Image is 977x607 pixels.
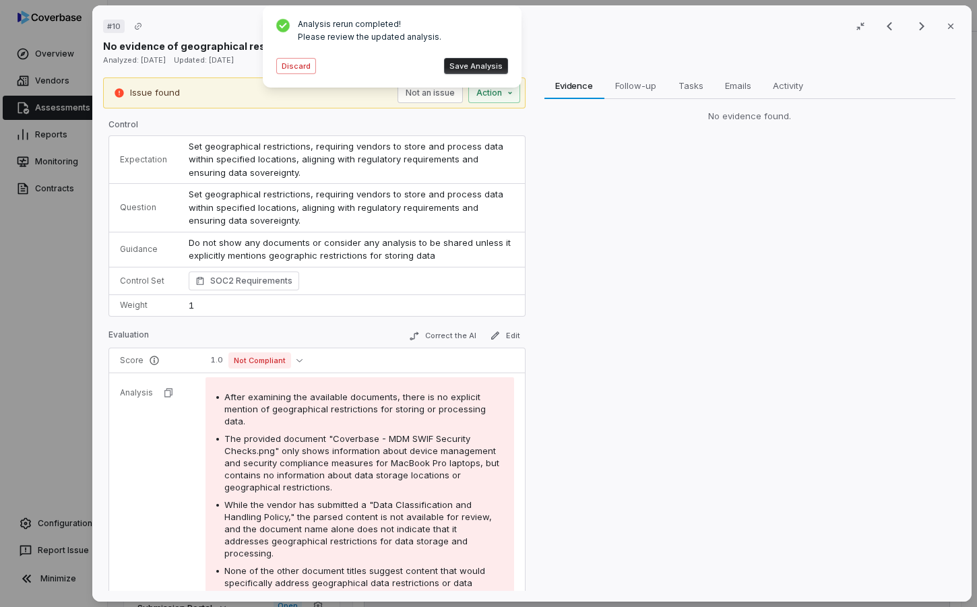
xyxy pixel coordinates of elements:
[224,499,492,558] span: While the vendor has submitted a "Data Classification and Handling Policy," the parsed content is...
[484,327,526,344] button: Edit
[189,300,194,311] span: 1
[767,77,809,94] span: Activity
[189,189,506,226] span: Set geographical restrictions, requiring vendors to store and process data within specified locat...
[189,141,506,178] span: Set geographical restrictions, requiring vendors to store and process data within specified locat...
[108,119,526,135] p: Control
[398,83,463,103] button: Not an issue
[228,352,291,369] span: Not Compliant
[120,154,167,165] p: Expectation
[224,565,485,600] span: None of the other document titles suggest content that would specifically address geographical da...
[298,19,441,29] span: Analysis rerun completed!
[103,55,166,65] span: Analyzed: [DATE]
[130,86,180,100] p: Issue found
[120,202,167,213] p: Question
[103,39,472,53] p: No evidence of geographical restrictions for data storage and processing
[120,244,167,255] p: Guidance
[550,77,598,94] span: Evidence
[544,110,956,123] div: No evidence found.
[673,77,709,94] span: Tasks
[174,55,234,65] span: Updated: [DATE]
[720,77,757,94] span: Emails
[206,352,308,369] button: 1.0Not Compliant
[224,433,499,492] span: The provided document "Coverbase - MDM SWIF Security Checks.png" only shows information about dev...
[610,77,662,94] span: Follow-up
[126,14,150,38] button: Copy link
[224,391,486,426] span: After examining the available documents, there is no explicit mention of geographical restriction...
[276,58,316,74] button: Discard
[189,236,514,263] p: Do not show any documents or consider any analysis to be shared unless it explicitly mentions geo...
[876,18,903,34] button: Previous result
[468,83,520,103] button: Action
[120,300,167,311] p: Weight
[444,58,508,74] button: Save Analysis
[120,355,184,366] p: Score
[107,21,121,32] span: # 10
[120,387,153,398] p: Analysis
[108,329,149,346] p: Evaluation
[298,32,441,42] span: Please review the updated analysis.
[120,276,167,286] p: Control Set
[908,18,935,34] button: Next result
[210,274,292,288] span: SOC2 Requirements
[404,328,482,344] button: Correct the AI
